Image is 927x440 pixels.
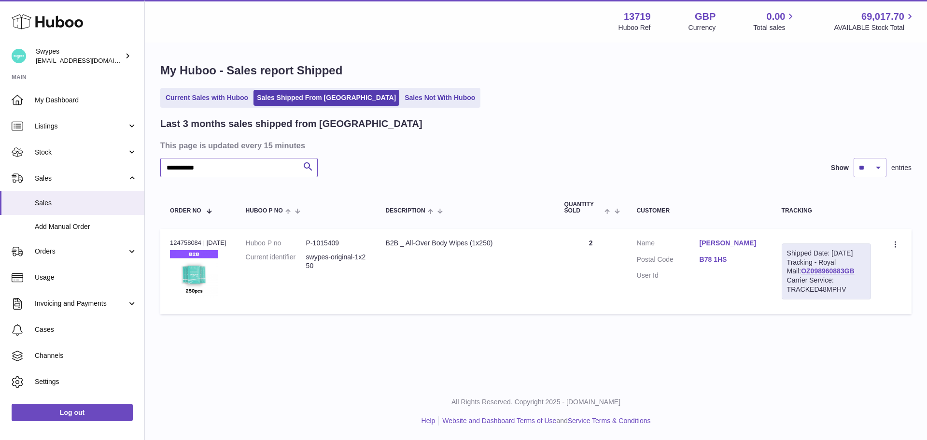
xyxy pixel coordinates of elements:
[36,47,123,65] div: Swypes
[246,239,306,248] dt: Huboo P no
[753,10,796,32] a: 0.00 Total sales
[695,10,716,23] strong: GBP
[12,404,133,421] a: Log out
[568,417,651,425] a: Service Terms & Conditions
[35,247,127,256] span: Orders
[637,208,762,214] div: Customer
[35,351,137,360] span: Channels
[401,90,478,106] a: Sales Not With Huboo
[246,208,283,214] span: Huboo P no
[564,201,603,214] span: Quantity Sold
[162,90,252,106] a: Current Sales with Huboo
[12,49,26,63] img: internalAdmin-13719@internal.huboo.com
[35,148,127,157] span: Stock
[421,417,435,425] a: Help
[160,117,422,130] h2: Last 3 months sales shipped from [GEOGRAPHIC_DATA]
[35,377,137,386] span: Settings
[891,163,912,172] span: entries
[618,23,651,32] div: Huboo Ref
[306,239,366,248] dd: P-1015409
[35,174,127,183] span: Sales
[35,96,137,105] span: My Dashboard
[153,397,919,407] p: All Rights Reserved. Copyright 2025 - [DOMAIN_NAME]
[787,249,866,258] div: Shipped Date: [DATE]
[35,273,137,282] span: Usage
[831,163,849,172] label: Show
[35,299,127,308] span: Invoicing and Payments
[35,325,137,334] span: Cases
[782,208,871,214] div: Tracking
[801,267,855,275] a: OZ098960883GB
[861,10,904,23] span: 69,017.70
[439,416,650,426] li: and
[624,10,651,23] strong: 13719
[36,57,142,64] span: [EMAIL_ADDRESS][DOMAIN_NAME]
[688,23,716,32] div: Currency
[170,208,201,214] span: Order No
[253,90,399,106] a: Sales Shipped From [GEOGRAPHIC_DATA]
[35,222,137,231] span: Add Manual Order
[637,239,700,250] dt: Name
[306,253,366,271] dd: swypes-original-1x250
[753,23,796,32] span: Total sales
[442,417,556,425] a: Website and Dashboard Terms of Use
[834,10,915,32] a: 69,017.70 AVAILABLE Stock Total
[170,239,226,247] div: 124758084 | [DATE]
[555,229,627,314] td: 2
[386,208,425,214] span: Description
[637,271,700,280] dt: User Id
[160,140,909,151] h3: This page is updated every 15 minutes
[35,122,127,131] span: Listings
[246,253,306,271] dt: Current identifier
[386,239,545,248] div: B2B _ All-Over Body Wipes (1x250)
[700,239,762,248] a: [PERSON_NAME]
[834,23,915,32] span: AVAILABLE Stock Total
[170,250,218,298] img: 137191728917045.png
[767,10,786,23] span: 0.00
[700,255,762,264] a: B78 1HS
[637,255,700,267] dt: Postal Code
[160,63,912,78] h1: My Huboo - Sales report Shipped
[787,276,866,294] div: Carrier Service: TRACKED48MPHV
[35,199,137,208] span: Sales
[782,243,871,299] div: Tracking - Royal Mail:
